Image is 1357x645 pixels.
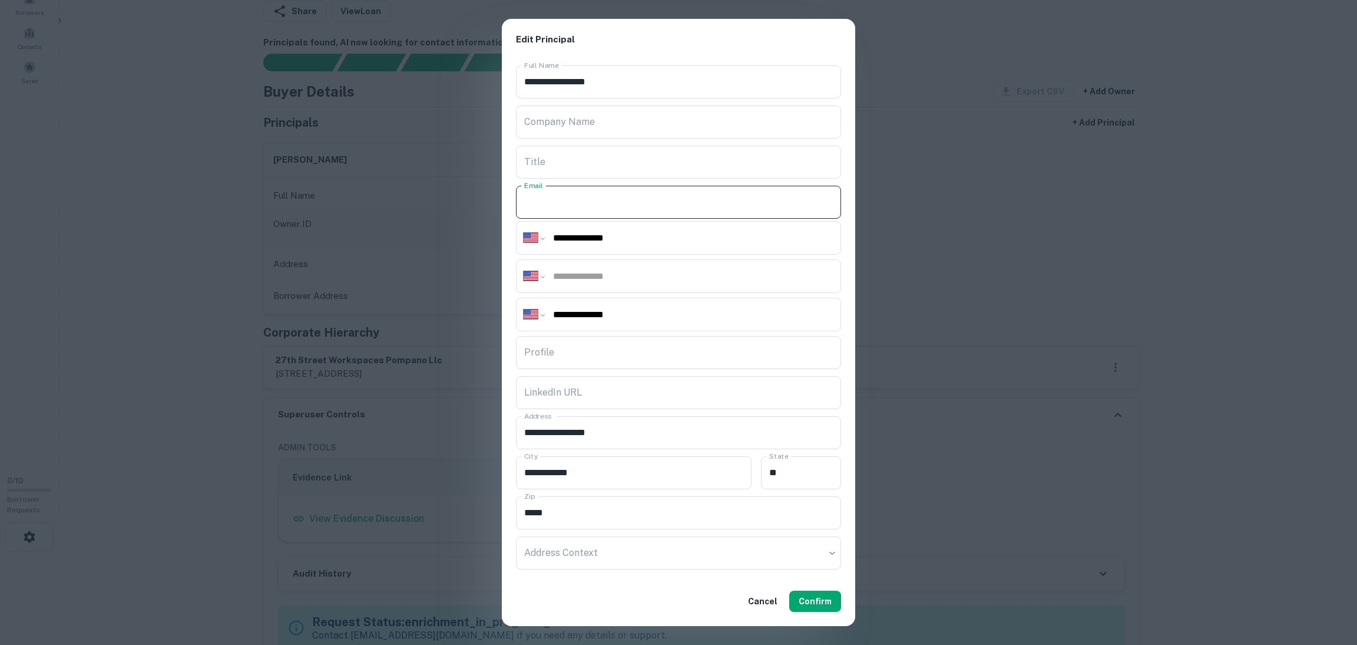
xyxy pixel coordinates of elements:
iframe: Chat Widget [1298,551,1357,607]
label: Full Name [524,60,559,70]
h2: Edit Principal [502,19,855,61]
button: Confirm [789,591,841,612]
div: ​ [516,537,841,570]
label: City [524,451,538,461]
label: Email [524,180,543,190]
label: Zip [524,491,535,501]
label: Address [524,411,551,421]
label: State [769,451,788,461]
button: Cancel [743,591,782,612]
